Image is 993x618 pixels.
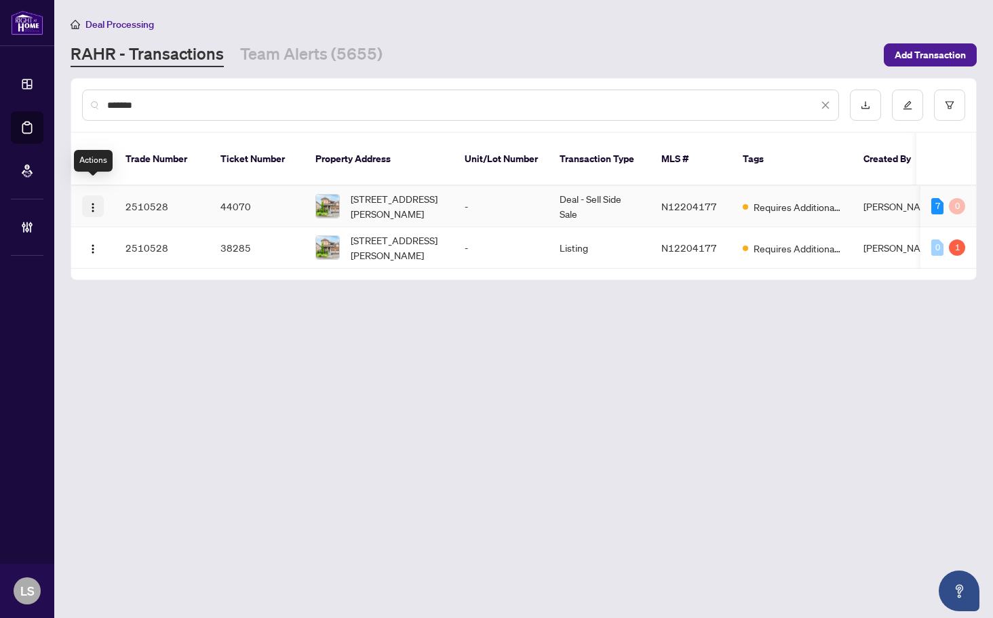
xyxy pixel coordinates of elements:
[71,43,224,67] a: RAHR - Transactions
[115,133,210,186] th: Trade Number
[210,186,305,227] td: 44070
[939,571,979,611] button: Open asap
[210,227,305,269] td: 38285
[74,150,113,172] div: Actions
[351,233,443,263] span: [STREET_ADDRESS][PERSON_NAME]
[454,133,549,186] th: Unit/Lot Number
[549,133,650,186] th: Transaction Type
[549,227,650,269] td: Listing
[754,241,842,256] span: Requires Additional Docs
[71,20,80,29] span: home
[240,43,383,67] a: Team Alerts (5655)
[931,239,943,256] div: 0
[863,242,937,254] span: [PERSON_NAME]
[115,227,210,269] td: 2510528
[549,186,650,227] td: Deal - Sell Side Sale
[949,239,965,256] div: 1
[732,133,853,186] th: Tags
[821,100,830,110] span: close
[850,90,881,121] button: download
[863,200,937,212] span: [PERSON_NAME]
[87,202,98,213] img: Logo
[351,191,443,221] span: [STREET_ADDRESS][PERSON_NAME]
[210,133,305,186] th: Ticket Number
[853,133,934,186] th: Created By
[82,195,104,217] button: Logo
[931,198,943,214] div: 7
[892,90,923,121] button: edit
[903,100,912,110] span: edit
[316,195,339,218] img: thumbnail-img
[754,199,842,214] span: Requires Additional Docs
[861,100,870,110] span: download
[661,242,717,254] span: N12204177
[945,100,954,110] span: filter
[895,44,966,66] span: Add Transaction
[305,133,454,186] th: Property Address
[11,10,43,35] img: logo
[454,227,549,269] td: -
[82,237,104,258] button: Logo
[884,43,977,66] button: Add Transaction
[316,236,339,259] img: thumbnail-img
[454,186,549,227] td: -
[661,200,717,212] span: N12204177
[650,133,732,186] th: MLS #
[87,244,98,254] img: Logo
[20,581,35,600] span: LS
[934,90,965,121] button: filter
[949,198,965,214] div: 0
[85,18,154,31] span: Deal Processing
[115,186,210,227] td: 2510528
